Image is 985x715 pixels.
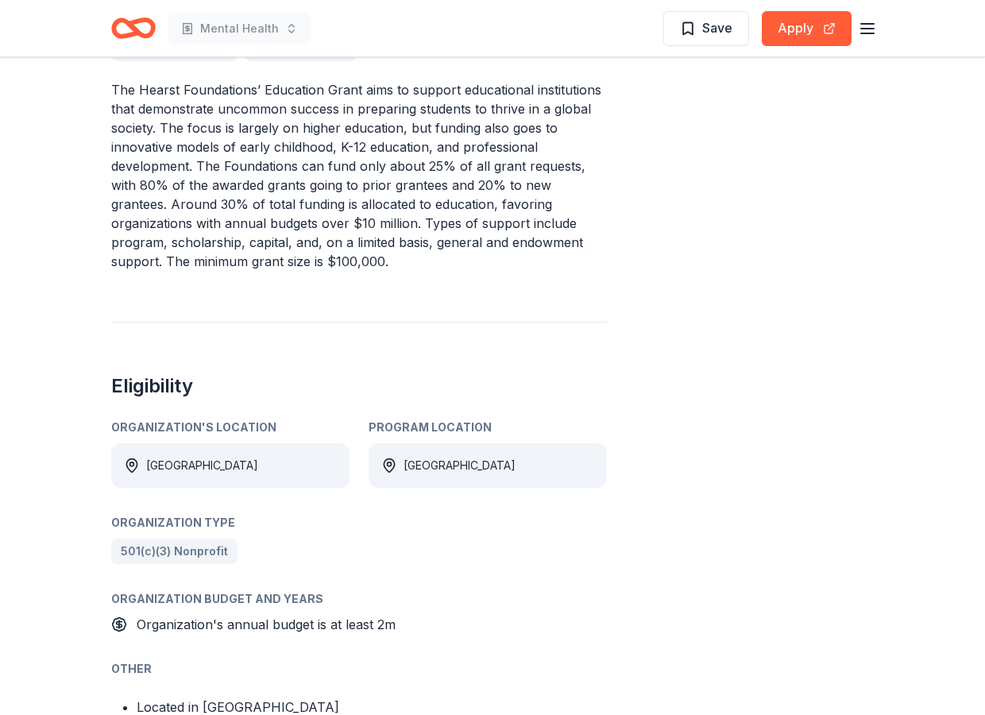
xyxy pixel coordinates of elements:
[111,373,607,399] h2: Eligibility
[369,418,607,437] div: Program Location
[111,659,607,678] div: Other
[111,539,238,564] a: 501(c)(3) Nonprofit
[762,11,852,46] button: Apply
[111,80,607,271] p: The Hearst Foundations’ Education Grant aims to support educational institutions that demonstrate...
[111,513,607,532] div: Organization Type
[111,418,350,437] div: Organization's Location
[702,17,732,38] span: Save
[137,616,396,632] span: Organization's annual budget is at least 2m
[663,11,749,46] button: Save
[146,456,258,475] div: [GEOGRAPHIC_DATA]
[200,19,279,38] span: Mental Health
[168,13,311,44] button: Mental Health
[111,10,156,47] a: Home
[404,456,516,475] div: [GEOGRAPHIC_DATA]
[111,589,607,609] div: Organization Budget And Years
[121,542,228,561] span: 501(c)(3) Nonprofit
